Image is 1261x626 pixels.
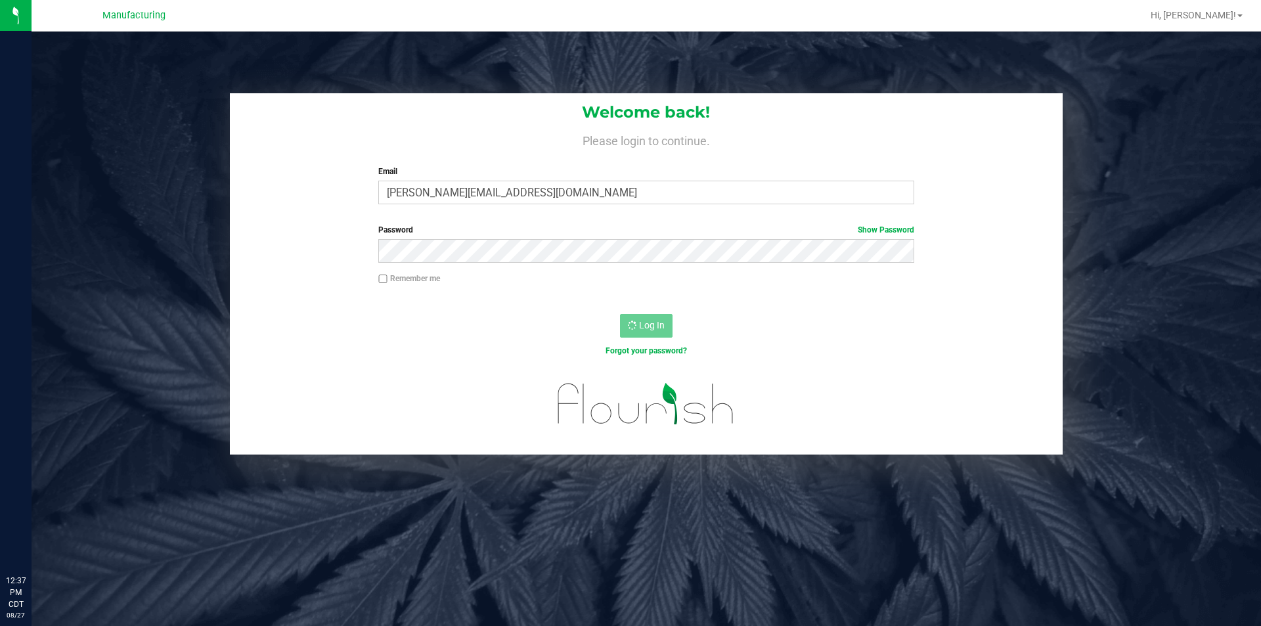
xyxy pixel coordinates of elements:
span: Log In [639,320,665,330]
p: 08/27 [6,610,26,620]
p: 12:37 PM CDT [6,575,26,610]
a: Forgot your password? [606,346,687,355]
span: Manufacturing [102,10,166,21]
span: Hi, [PERSON_NAME]! [1151,10,1236,20]
a: Show Password [858,225,914,235]
span: Password [378,225,413,235]
h1: Welcome back! [230,104,1063,121]
button: Log In [620,314,673,338]
input: Remember me [378,275,387,284]
h4: Please login to continue. [230,131,1063,147]
label: Email [378,166,914,177]
img: flourish_logo.svg [542,370,750,437]
label: Remember me [378,273,440,284]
